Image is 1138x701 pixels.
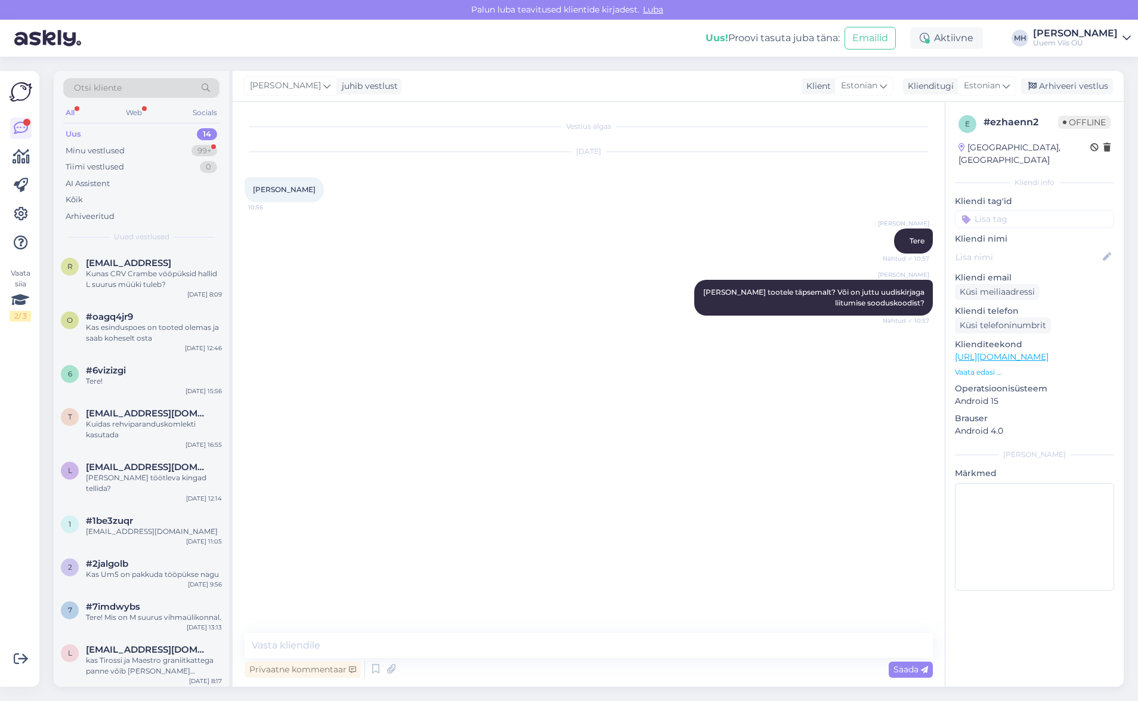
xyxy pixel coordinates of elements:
[86,365,126,376] span: #6vizizgi
[10,81,32,103] img: Askly Logo
[955,251,1100,264] input: Lisa nimi
[86,644,210,655] span: liisa.eesmaa@gmail.com
[955,338,1114,351] p: Klienditeekond
[955,195,1114,208] p: Kliendi tag'id
[66,145,125,157] div: Minu vestlused
[337,80,398,92] div: juhib vestlust
[883,316,929,325] span: Nähtud ✓ 10:57
[955,233,1114,245] p: Kliendi nimi
[903,80,954,92] div: Klienditugi
[86,515,133,526] span: #1be3zuqr
[188,580,222,589] div: [DATE] 9:56
[114,231,169,242] span: Uued vestlused
[845,27,896,50] button: Emailid
[185,387,222,396] div: [DATE] 15:56
[964,79,1000,92] span: Estonian
[955,412,1114,425] p: Brauser
[86,569,222,580] div: Kas Um5 on pakkuda tööpükse nagu
[955,351,1049,362] a: [URL][DOMAIN_NAME]
[69,520,71,529] span: 1
[955,467,1114,480] p: Märkmed
[10,311,31,322] div: 2 / 3
[706,31,840,45] div: Proovi tasuta juba täna:
[191,145,217,157] div: 99+
[955,271,1114,284] p: Kliendi email
[185,344,222,353] div: [DATE] 12:46
[86,462,210,473] span: londiste26@gmail.com
[878,270,929,279] span: [PERSON_NAME]
[86,322,222,344] div: Kas esinduspoes on tooted olemas ja saab koheselt osta
[63,105,77,121] div: All
[86,655,222,677] div: kas Tirossi ja Maestro graniitkattega panne võib [PERSON_NAME] nõudepesumasinas?
[68,563,72,572] span: 2
[10,268,31,322] div: Vaata siia
[189,677,222,685] div: [DATE] 8:17
[86,526,222,537] div: [EMAIL_ADDRESS][DOMAIN_NAME]
[1033,29,1131,48] a: [PERSON_NAME]Uuem Viis OÜ
[965,119,970,128] span: e
[893,664,928,675] span: Saada
[68,369,72,378] span: 6
[253,185,316,194] span: [PERSON_NAME]
[245,146,933,157] div: [DATE]
[66,161,124,173] div: Tiimi vestlused
[86,376,222,387] div: Tere!
[955,284,1040,300] div: Küsi meiliaadressi
[66,194,83,206] div: Kõik
[1012,30,1028,47] div: MH
[955,395,1114,407] p: Android 15
[197,128,217,140] div: 14
[1033,29,1118,38] div: [PERSON_NAME]
[245,662,361,678] div: Privaatne kommentaar
[186,537,222,546] div: [DATE] 11:05
[86,558,128,569] span: #2jalgolb
[67,316,73,325] span: o
[955,367,1114,378] p: Vaata edasi ...
[955,449,1114,460] div: [PERSON_NAME]
[66,128,81,140] div: Uus
[878,219,929,228] span: [PERSON_NAME]
[86,473,222,494] div: [PERSON_NAME] töötleva kingad tellida?
[1058,116,1111,129] span: Offline
[955,305,1114,317] p: Kliendi telefon
[86,268,222,290] div: Kunas CRV Crambe vööpüksid hallid L suurus müüki tuleb?
[86,601,140,612] span: #7imdwybs
[68,606,72,614] span: 7
[74,82,122,94] span: Otsi kliente
[86,408,210,419] span: tkuuse@gmail.com
[910,236,924,245] span: Tere
[910,27,983,49] div: Aktiivne
[955,210,1114,228] input: Lisa tag
[200,161,217,173] div: 0
[955,177,1114,188] div: Kliendi info
[68,412,72,421] span: t
[123,105,144,121] div: Web
[250,79,321,92] span: [PERSON_NAME]
[841,79,877,92] span: Estonian
[86,311,133,322] span: #oagq4jr9
[1033,38,1118,48] div: Uuem Viis OÜ
[955,425,1114,437] p: Android 4.0
[187,290,222,299] div: [DATE] 8:09
[706,32,728,44] b: Uus!
[67,262,73,271] span: r
[883,254,929,263] span: Nähtud ✓ 10:57
[186,494,222,503] div: [DATE] 12:14
[86,612,222,623] div: Tere! Mis on M suurus vihmaülikonnal.
[66,178,110,190] div: AI Assistent
[955,382,1114,395] p: Operatsioonisüsteem
[187,623,222,632] div: [DATE] 13:13
[955,317,1051,333] div: Küsi telefoninumbrit
[86,258,171,268] span: raimpz0@gmail.gom
[802,80,831,92] div: Klient
[248,203,293,212] span: 10:56
[1021,78,1113,94] div: Arhiveeri vestlus
[639,4,667,15] span: Luba
[984,115,1058,129] div: # ezhaenn2
[703,288,926,307] span: [PERSON_NAME] tootele täpsemalt? Või on juttu uudiskirjaga liitumise sooduskoodist?
[245,121,933,132] div: Vestlus algas
[958,141,1090,166] div: [GEOGRAPHIC_DATA], [GEOGRAPHIC_DATA]
[68,648,72,657] span: l
[86,419,222,440] div: Kuidas rehviparanduskomlekti kasutada
[190,105,219,121] div: Socials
